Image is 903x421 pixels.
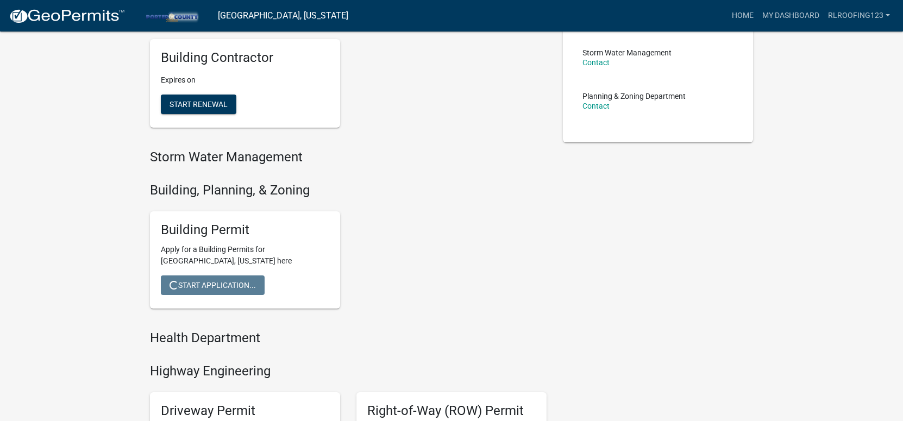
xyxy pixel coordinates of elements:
[150,330,547,346] h4: Health Department
[150,183,547,198] h4: Building, Planning, & Zoning
[161,95,236,114] button: Start Renewal
[150,10,547,136] wm-registration-list-section: My Contractor Registration Renewals
[161,50,329,66] h5: Building Contractor
[134,8,209,23] img: Porter County, Indiana
[170,100,228,109] span: Start Renewal
[582,58,610,67] a: Contact
[728,5,758,26] a: Home
[161,244,329,267] p: Apply for a Building Permits for [GEOGRAPHIC_DATA], [US_STATE] here
[170,281,256,290] span: Start Application...
[161,403,329,419] h5: Driveway Permit
[367,403,536,419] h5: Right-of-Way (ROW) Permit
[161,74,329,86] p: Expires on
[582,92,686,100] p: Planning & Zoning Department
[161,275,265,295] button: Start Application...
[161,222,329,238] h5: Building Permit
[582,102,610,110] a: Contact
[582,49,672,56] p: Storm Water Management
[150,149,547,165] h4: Storm Water Management
[150,363,547,379] h4: Highway Engineering
[218,7,348,25] a: [GEOGRAPHIC_DATA], [US_STATE]
[824,5,894,26] a: rlroofing123
[758,5,824,26] a: My Dashboard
